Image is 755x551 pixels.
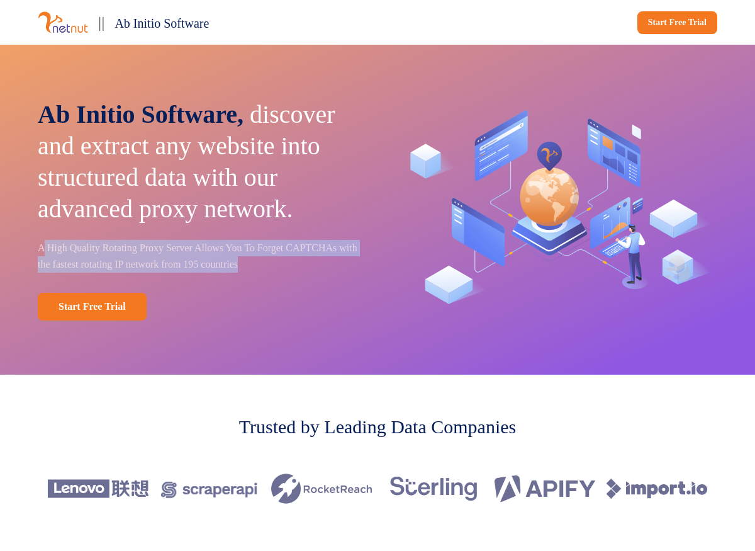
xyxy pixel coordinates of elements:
[115,16,209,30] span: Ab Initio Software
[38,99,360,225] p: discover and extract any website into structured data with our advanced proxy network.
[98,10,104,35] p: ||
[637,11,717,34] a: Start Free Trial
[38,100,243,128] span: Ab Initio Software,
[239,412,517,441] p: Trusted by Leading Data Companies
[38,240,360,273] p: A High Quality Rotating Proxy Server Allows You To Forget CAPTCHAs with the fastest rotating IP n...
[38,293,147,321] a: Start Free Trial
